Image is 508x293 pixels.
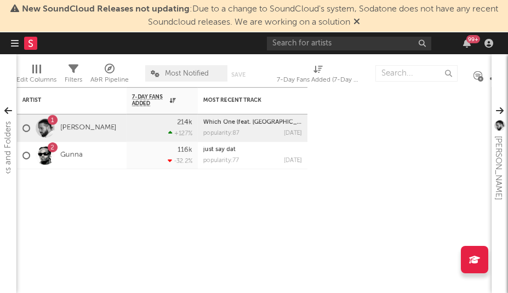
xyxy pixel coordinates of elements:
a: just say dat [203,147,236,153]
div: +127 % [168,130,192,137]
input: Search for artists [267,37,431,50]
div: popularity: 77 [203,158,239,164]
div: popularity: 87 [203,130,239,136]
span: Most Notified [165,70,209,77]
div: just say dat [203,147,302,153]
div: 214k [177,119,192,126]
div: A&R Pipeline [90,73,129,87]
div: [DATE] [284,130,302,136]
a: [PERSON_NAME] [60,123,117,133]
span: : Due to a change to SoundCloud's system, Sodatone does not have any recent Soundcloud releases. ... [22,5,498,27]
div: Edit Columns [16,73,56,87]
div: [DATE] [284,158,302,164]
span: New SoundCloud Releases not updating [22,5,190,14]
div: Edit Columns [16,60,56,91]
div: 7-Day Fans Added (7-Day Fans Added) [277,60,359,91]
input: Search... [375,65,458,82]
div: 116k [178,146,192,153]
div: 99 + [466,35,480,43]
div: Which One (feat. Central Cee) [203,119,302,125]
button: 99+ [463,39,471,48]
button: Save [231,72,246,78]
span: 7-Day Fans Added [132,94,167,107]
div: Filters [65,73,82,87]
span: Dismiss [353,18,360,27]
div: Bookmarks and Folders [2,121,15,209]
div: Filters [65,60,82,91]
div: 7-Day Fans Added (7-Day Fans Added) [277,73,359,87]
a: Gunna [60,151,83,160]
div: A&R Pipeline [90,60,129,91]
div: -32.2 % [168,157,192,164]
div: Most Recent Track [203,97,286,104]
div: Artist [22,97,105,104]
div: [PERSON_NAME] [492,136,505,200]
a: Which One (feat. [GEOGRAPHIC_DATA]) [203,119,316,125]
